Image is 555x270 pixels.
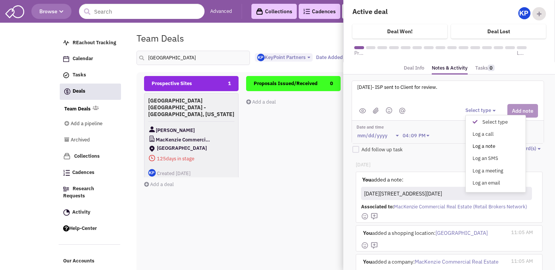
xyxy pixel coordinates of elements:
button: Select type [465,107,498,114]
a: Tasks [475,63,495,74]
span: [GEOGRAPHIC_DATA] [436,230,488,236]
b: You [363,258,372,265]
span: 11:05 AM [511,229,533,236]
span: Calendar [73,56,93,62]
button: Browse [31,4,71,19]
a: Add a deal [144,181,174,188]
input: Search deals [136,51,250,65]
span: Proposals Issued/Received [254,80,318,87]
h1: Team Deals [136,33,184,43]
span: Associated to: [361,203,394,210]
img: public.png [359,108,366,113]
div: Log a note [468,143,486,150]
span: Cadences [72,169,95,176]
span: Tasks [73,72,86,78]
span: days in stage [148,154,234,163]
span: 11:05 AM [511,258,533,264]
img: CompanyLogo [148,135,156,143]
img: mdi_comment-add-outline.png [371,242,378,249]
a: Our Accounts [59,254,121,268]
img: Cadences_logo.png [63,170,70,176]
span: Collections [74,153,100,159]
input: Search [79,4,205,19]
a: Help-Center [59,222,121,236]
img: SmartAdmin [5,4,24,18]
a: Tasks [59,68,121,82]
span: 0 [330,76,333,91]
img: icon-collection-lavender-black.svg [256,8,263,15]
span: MacKenzie Commercial Real Estate (Retail Brokers Network) [156,135,210,144]
img: (jpg,png,gif,doc,docx,xls,xlsx,pdf,txt) [373,107,379,114]
span: Browse [39,8,64,15]
img: Gp5tB00MpEGTGSMiAkF79g.png [518,7,530,19]
span: 125 [157,155,166,162]
img: Contact Image [148,126,156,133]
div: Add Collaborator [532,7,546,20]
span: Created [DATE] [157,170,191,177]
img: Cadences_logo.png [303,9,310,14]
img: face-smile.png [361,213,369,220]
span: Our Accounts [63,258,95,264]
img: mantion.png [399,108,405,114]
a: Advanced [210,8,232,15]
label: Date and time [357,124,433,130]
span: KeyPoint Partners [257,54,305,61]
div: [DATE][STREET_ADDRESS][DATE] [363,188,529,199]
div: added a shopping location: [361,226,508,240]
label: added a note: [362,176,403,183]
span: REachout Tracking [73,39,116,46]
a: Collections [251,4,297,19]
span: Prospective Sites [354,49,364,57]
span: Prospective Sites [152,80,192,87]
a: Collections [59,149,121,164]
img: Gp5tB00MpEGTGSMiAkF79g.png [257,54,265,61]
p: [DATE] [356,161,542,169]
img: mdi_comment-add-outline.png [371,213,378,220]
img: face-smile.png [361,242,369,249]
span: Date Added [316,54,343,61]
a: Cadences [59,166,121,180]
a: Calendar [59,52,121,66]
a: Deals [60,84,121,100]
span: Lease executed [517,49,527,57]
span: [PERSON_NAME] [156,126,195,135]
img: emoji.png [386,107,392,114]
a: Deal Info [404,63,424,74]
img: ShoppingCenter [148,145,156,152]
img: icon-collection-lavender.png [63,152,71,160]
strong: You [362,176,371,183]
img: icon-tasks.png [63,72,69,78]
span: Research Requests [63,186,94,199]
div: Log an email [468,179,486,186]
img: Research.png [63,187,69,191]
a: Team Deals [64,106,91,113]
img: icon-daysinstage-red.png [148,154,156,162]
a: Research Requests [59,182,121,203]
div: Log an SMS [468,155,486,162]
a: Add a pipeline [64,117,110,131]
button: KeyPoint Partners [255,53,313,62]
a: Cadences [299,4,340,19]
b: You [363,230,372,236]
img: Calendar.png [63,56,69,62]
div: Log a call [468,131,486,138]
span: [GEOGRAPHIC_DATA] [157,145,225,151]
a: Add a deal [246,99,276,105]
span: Activity [72,209,90,215]
h4: [GEOGRAPHIC_DATA] [GEOGRAPHIC_DATA] - [GEOGRAPHIC_DATA], [US_STATE] [148,97,234,118]
span: 1 [228,76,231,91]
a: Archived [64,133,110,147]
img: help.png [63,225,69,231]
h4: Deal Lost [487,28,510,35]
button: Date Added [314,53,351,62]
h4: Deal Won! [387,28,412,35]
a: REachout Tracking [59,36,121,50]
span: 0 [488,65,495,71]
span: MacKenzie Commercial Real Estate (Retail Brokers Network) [394,203,527,210]
a: Notes & Activity [432,63,468,75]
div: Select type [477,119,496,126]
img: icon-deals.svg [64,87,71,96]
h4: Active deal [352,7,444,16]
div: Log a meeting [468,167,486,174]
span: Add follow up task [361,146,403,153]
